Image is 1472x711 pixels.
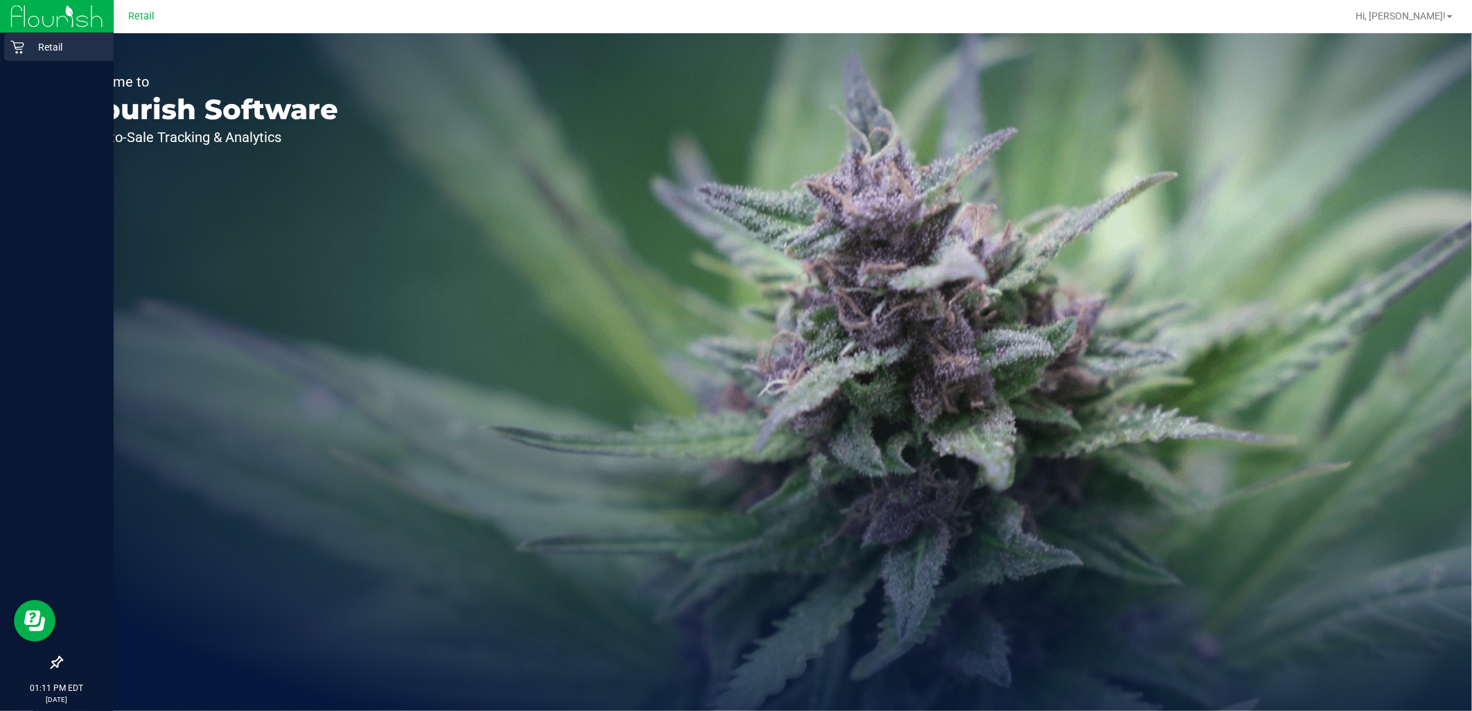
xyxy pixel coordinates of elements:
iframe: Resource center [14,600,55,642]
span: Retail [128,10,155,22]
p: Retail [24,39,107,55]
inline-svg: Retail [10,40,24,54]
p: [DATE] [6,694,107,705]
p: Welcome to [75,75,338,89]
span: Hi, [PERSON_NAME]! [1356,10,1446,21]
p: Seed-to-Sale Tracking & Analytics [75,130,338,144]
p: 01:11 PM EDT [6,682,107,694]
p: Flourish Software [75,96,338,123]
